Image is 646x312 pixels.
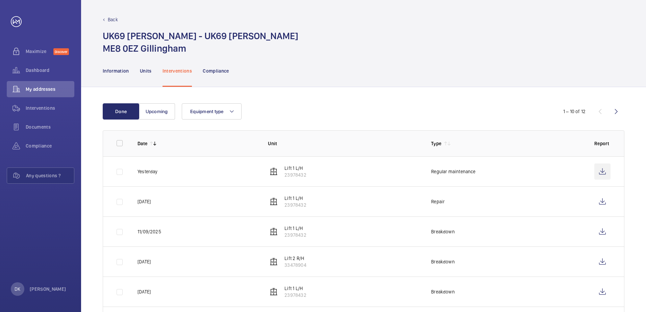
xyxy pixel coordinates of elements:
[108,16,118,23] p: Back
[15,286,20,292] p: DK
[26,67,74,74] span: Dashboard
[284,262,306,268] p: 33478904
[284,172,306,178] p: 23978432
[284,285,306,292] p: Lift 1 L/H
[26,142,74,149] span: Compliance
[563,108,586,115] div: 1 – 10 of 12
[26,86,74,93] span: My addresses
[138,168,158,175] p: Yesterday
[182,103,242,120] button: Equipment type
[270,228,278,236] img: elevator.svg
[431,288,455,295] p: Breakdown
[594,140,611,147] p: Report
[203,68,229,74] p: Compliance
[284,195,306,202] p: Lift 1 L/H
[270,198,278,206] img: elevator.svg
[26,48,53,55] span: Maximize
[431,228,455,235] p: Breakdown
[270,288,278,296] img: elevator.svg
[268,140,420,147] p: Unit
[26,172,74,179] span: Any questions ?
[140,68,152,74] p: Units
[431,140,441,147] p: Type
[284,202,306,208] p: 23978432
[138,288,151,295] p: [DATE]
[103,30,298,55] h1: UK69 [PERSON_NAME] - UK69 [PERSON_NAME] ME8 0EZ Gillingham
[163,68,192,74] p: Interventions
[270,167,278,176] img: elevator.svg
[284,232,306,238] p: 23978432
[138,198,151,205] p: [DATE]
[270,258,278,266] img: elevator.svg
[431,168,475,175] p: Regular maintenance
[431,198,445,205] p: Repair
[103,68,129,74] p: Information
[284,225,306,232] p: Lift 1 L/H
[190,109,224,114] span: Equipment type
[431,258,455,265] p: Breakdown
[138,228,161,235] p: 11/09/2025
[139,103,175,120] button: Upcoming
[284,165,306,172] p: Lift 1 L/H
[138,258,151,265] p: [DATE]
[30,286,66,292] p: [PERSON_NAME]
[26,105,74,111] span: Interventions
[284,255,306,262] p: Lift 2 R/H
[26,124,74,130] span: Documents
[103,103,139,120] button: Done
[284,292,306,298] p: 23978432
[53,48,69,55] span: Discover
[138,140,147,147] p: Date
